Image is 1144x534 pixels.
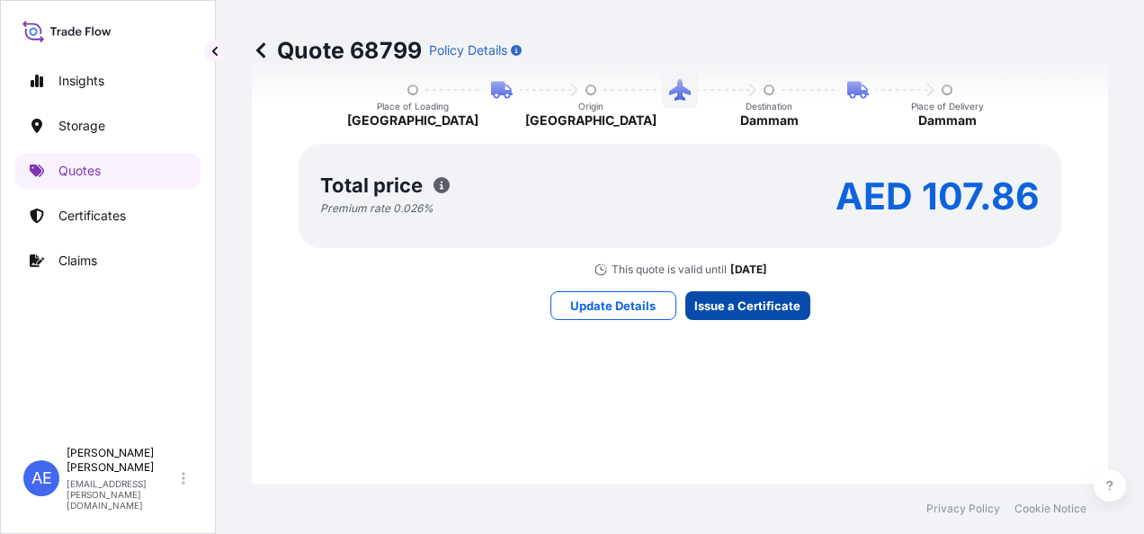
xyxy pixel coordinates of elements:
[15,198,201,234] a: Certificates
[612,263,727,277] p: This quote is valid until
[15,63,201,99] a: Insights
[377,101,449,111] p: Place of Loading
[746,101,792,111] p: Destination
[31,469,52,487] span: AE
[550,291,676,320] button: Update Details
[252,36,422,65] p: Quote 68799
[58,207,126,225] p: Certificates
[58,252,97,270] p: Claims
[1014,502,1086,516] a: Cookie Notice
[58,162,101,180] p: Quotes
[740,111,799,129] p: Dammam
[15,243,201,279] a: Claims
[918,111,977,129] p: Dammam
[570,297,656,315] p: Update Details
[525,111,657,129] p: [GEOGRAPHIC_DATA]
[578,101,603,111] p: Origin
[694,297,800,315] p: Issue a Certificate
[58,117,105,135] p: Storage
[15,108,201,144] a: Storage
[926,502,1000,516] a: Privacy Policy
[347,111,478,129] p: [GEOGRAPHIC_DATA]
[320,201,433,216] p: Premium rate 0.026 %
[67,478,178,511] p: [EMAIL_ADDRESS][PERSON_NAME][DOMAIN_NAME]
[58,72,104,90] p: Insights
[685,291,810,320] button: Issue a Certificate
[320,176,423,194] p: Total price
[911,101,984,111] p: Place of Delivery
[67,446,178,475] p: [PERSON_NAME] [PERSON_NAME]
[730,263,767,277] p: [DATE]
[15,153,201,189] a: Quotes
[836,182,1040,210] p: AED 107.86
[429,41,507,59] p: Policy Details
